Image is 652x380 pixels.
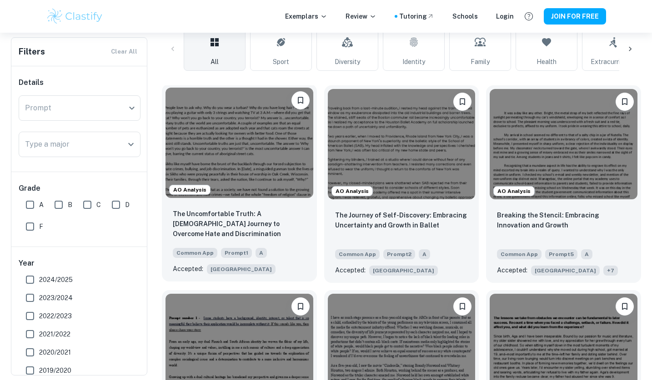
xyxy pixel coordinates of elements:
[497,249,542,259] span: Common App
[285,11,327,21] p: Exemplars
[166,88,313,198] img: undefined Common App example thumbnail: The Uncomfortable Truth: A Sikh's Journe
[402,57,425,67] span: Identity
[39,275,73,285] span: 2024/2025
[591,57,635,67] span: Extracurricular
[346,11,376,21] p: Review
[19,183,140,194] h6: Grade
[173,248,217,258] span: Common App
[39,365,71,375] span: 2019/2020
[616,297,634,316] button: Please log in to bookmark exemplars
[19,258,140,269] h6: Year
[490,89,637,199] img: undefined Common App example thumbnail: Breaking the Stencil: Embracing Innovati
[39,200,44,210] span: A
[96,200,101,210] span: C
[335,210,468,230] p: The Journey of Self-Discovery: Embracing Uncertainty and Growth in Ballet
[291,297,310,316] button: Please log in to bookmark exemplars
[545,249,577,259] span: Prompt 5
[369,266,438,276] span: [GEOGRAPHIC_DATA]
[170,186,210,194] span: AO Analysis
[39,222,43,232] span: F
[68,200,72,210] span: B
[521,9,537,24] button: Help and Feedback
[125,200,130,210] span: D
[335,265,366,275] p: Accepted:
[19,77,140,88] h6: Details
[452,11,478,21] a: Schools
[471,57,490,67] span: Family
[273,57,289,67] span: Sport
[39,293,73,303] span: 2023/2024
[531,266,600,276] span: [GEOGRAPHIC_DATA]
[328,89,476,199] img: undefined Common App example thumbnail: The Journey of Self-Discovery: Embracing
[173,209,306,239] p: The Uncomfortable Truth: A Sikh's Journey to Overcome Hate and Discrimination
[173,264,203,274] p: Accepted:
[39,329,70,339] span: 2021/2022
[383,249,415,259] span: Prompt 2
[399,11,434,21] a: Tutoring
[46,7,104,25] img: Clastify logo
[162,85,317,283] a: AO AnalysisPlease log in to bookmark exemplarsThe Uncomfortable Truth: A Sikh's Journey to Overco...
[39,311,72,321] span: 2022/2023
[603,266,618,276] span: + 7
[291,91,310,109] button: Please log in to bookmark exemplars
[537,57,557,67] span: Health
[335,249,380,259] span: Common App
[256,248,267,258] span: A
[19,45,45,58] h6: Filters
[494,187,534,195] span: AO Analysis
[332,187,372,195] span: AO Analysis
[419,249,430,259] span: A
[324,85,479,283] a: AO AnalysisPlease log in to bookmark exemplarsThe Journey of Self-Discovery: Embracing Uncertaint...
[496,11,514,21] a: Login
[453,297,471,316] button: Please log in to bookmark exemplars
[497,210,630,230] p: Breaking the Stencil: Embracing Innovation and Growth
[453,93,471,111] button: Please log in to bookmark exemplars
[125,138,137,151] button: Open
[497,265,527,275] p: Accepted:
[211,57,219,67] span: All
[335,57,360,67] span: Diversity
[39,347,71,357] span: 2020/2021
[207,264,276,274] span: [GEOGRAPHIC_DATA]
[544,8,606,25] button: JOIN FOR FREE
[486,85,641,283] a: AO AnalysisPlease log in to bookmark exemplarsBreaking the Stencil: Embracing Innovation and Grow...
[581,249,592,259] span: A
[616,93,634,111] button: Please log in to bookmark exemplars
[221,248,252,258] span: Prompt 1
